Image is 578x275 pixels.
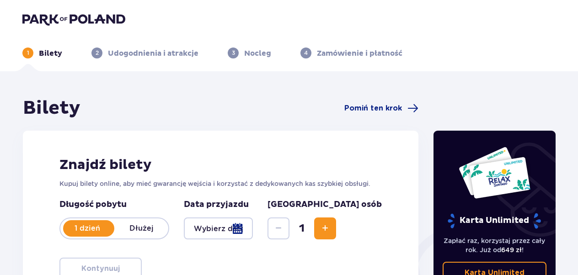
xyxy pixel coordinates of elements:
p: 3 [232,49,235,57]
p: 1 dzień [60,223,114,233]
div: 4Zamówienie i płatność [300,48,402,58]
p: Zapłać raz, korzystaj przez cały rok. Już od ! [443,236,547,254]
img: Park of Poland logo [22,13,125,26]
p: Nocleg [244,48,271,58]
span: 1 [291,222,312,235]
h1: Bilety [23,97,80,120]
p: Karta Unlimited [447,213,542,229]
span: 649 zł [501,246,522,254]
div: 1Bilety [22,48,62,58]
button: Zmniejsz [268,217,289,239]
p: Kupuj bilety online, aby mieć gwarancję wejścia i korzystać z dedykowanych kas szybkiej obsługi. [59,179,382,188]
p: Bilety [39,48,62,58]
p: Dłużej [114,223,168,233]
div: 2Udogodnienia i atrakcje [91,48,198,58]
h2: Znajdź bilety [59,156,382,174]
span: Pomiń ten krok [344,103,402,113]
p: 1 [27,49,29,57]
button: Zwiększ [314,217,336,239]
p: Zamówienie i płatność [317,48,402,58]
p: 2 [96,49,99,57]
p: [GEOGRAPHIC_DATA] osób [268,199,382,210]
p: Kontynuuj [81,264,120,274]
p: Udogodnienia i atrakcje [108,48,198,58]
p: 4 [304,49,308,57]
p: Długość pobytu [59,199,169,210]
p: Data przyjazdu [184,199,249,210]
img: Dwie karty całoroczne do Suntago z napisem 'UNLIMITED RELAX', na białym tle z tropikalnymi liśćmi... [458,146,531,199]
a: Pomiń ten krok [344,103,418,114]
div: 3Nocleg [228,48,271,58]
